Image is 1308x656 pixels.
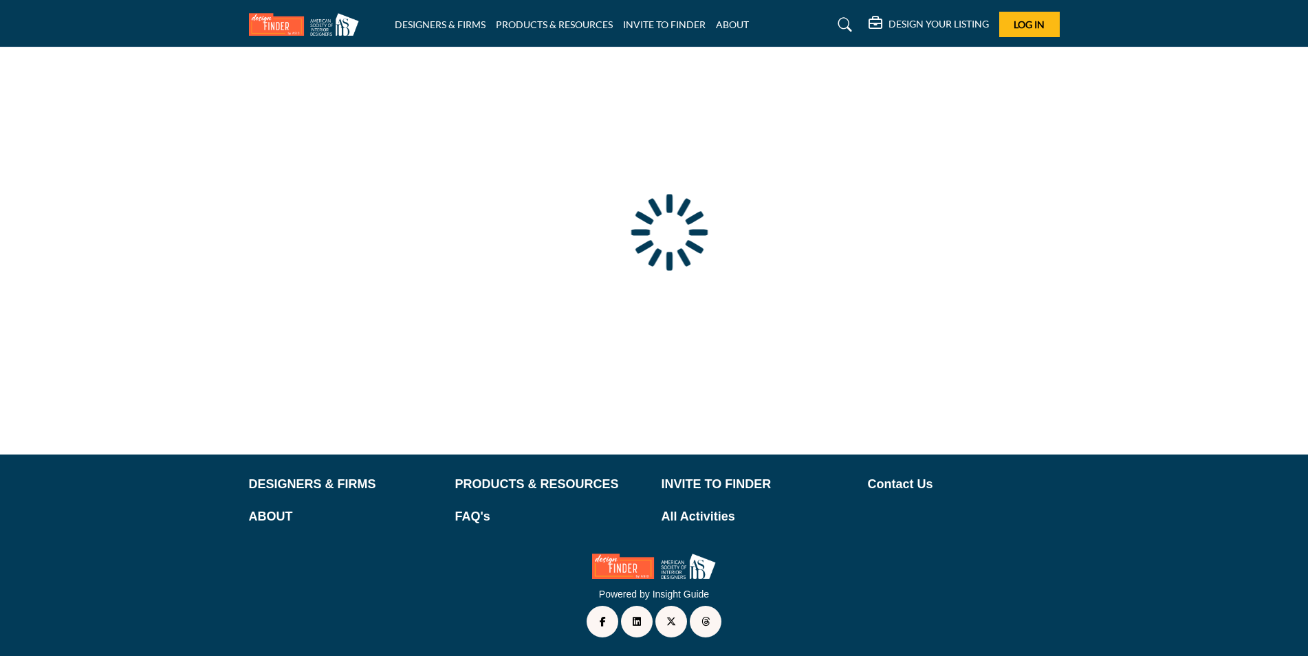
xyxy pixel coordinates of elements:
[869,17,989,33] div: DESIGN YOUR LISTING
[655,606,687,637] a: Twitter Link
[599,589,709,600] a: Powered by Insight Guide
[592,554,716,579] img: No Site Logo
[662,475,853,494] a: INVITE TO FINDER
[455,507,647,526] a: FAQ's
[395,19,486,30] a: DESIGNERS & FIRMS
[249,507,441,526] a: ABOUT
[662,507,853,526] a: All Activities
[249,13,366,36] img: Site Logo
[1014,19,1045,30] span: Log In
[889,18,989,30] h5: DESIGN YOUR LISTING
[621,606,653,637] a: LinkedIn Link
[690,606,721,637] a: Threads Link
[825,14,861,36] a: Search
[249,475,441,494] a: DESIGNERS & FIRMS
[496,19,613,30] a: PRODUCTS & RESOURCES
[623,19,706,30] a: INVITE TO FINDER
[587,606,618,637] a: Facebook Link
[868,475,1060,494] a: Contact Us
[999,12,1060,37] button: Log In
[716,19,749,30] a: ABOUT
[455,475,647,494] a: PRODUCTS & RESOURCES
